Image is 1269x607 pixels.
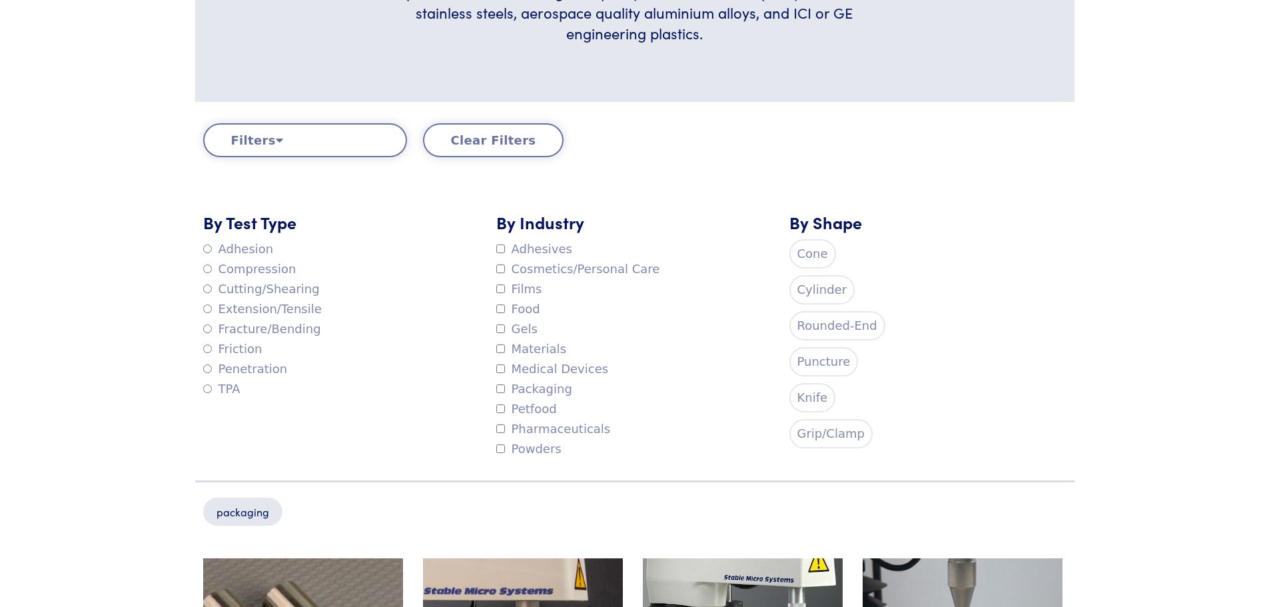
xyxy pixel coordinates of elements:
[496,344,505,353] input: Materials
[496,419,611,439] label: Pharmaceuticals
[203,285,212,293] input: Cutting/Shearing
[203,265,212,273] input: Compression
[496,299,540,319] label: Food
[496,265,505,273] input: Cosmetics/Personal Care
[203,279,320,299] label: Cutting/Shearing
[496,399,557,419] label: Petfood
[203,299,322,319] label: Extension/Tensile
[203,344,212,353] input: Friction
[496,279,542,299] label: Films
[496,239,572,259] label: Adhesives
[789,275,855,304] label: Cylinder
[496,259,660,279] label: Cosmetics/Personal Care
[203,379,240,399] label: TPA
[496,444,505,453] input: Powders
[789,311,885,340] label: Rounded-End
[496,424,505,433] input: Pharmaceuticals
[203,304,212,313] input: Extension/Tensile
[203,339,262,359] label: Friction
[203,245,212,253] input: Adhesion
[789,239,836,269] label: Cone
[203,259,296,279] label: Compression
[496,245,505,253] input: Adhesives
[496,364,505,373] input: Medical Devices
[423,123,564,157] button: Clear Filters
[203,384,212,393] input: TPA
[496,339,567,359] label: Materials
[203,364,212,373] input: Penetration
[496,211,773,234] h5: By Industry
[789,347,859,376] label: Puncture
[496,285,505,293] input: Films
[203,319,321,339] label: Fracture/Bending
[496,379,572,399] label: Packaging
[203,123,407,157] button: Filters
[789,211,1066,234] h5: By Shape
[203,498,282,526] p: packaging
[496,319,538,339] label: Gels
[496,404,505,413] input: Petfood
[203,324,212,333] input: Fracture/Bending
[496,384,505,393] input: Packaging
[789,383,836,412] label: Knife
[789,419,873,448] label: Grip/Clamp
[496,439,562,459] label: Powders
[203,211,480,234] h5: By Test Type
[203,359,288,379] label: Penetration
[496,359,609,379] label: Medical Devices
[496,324,505,333] input: Gels
[203,239,274,259] label: Adhesion
[496,304,505,313] input: Food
